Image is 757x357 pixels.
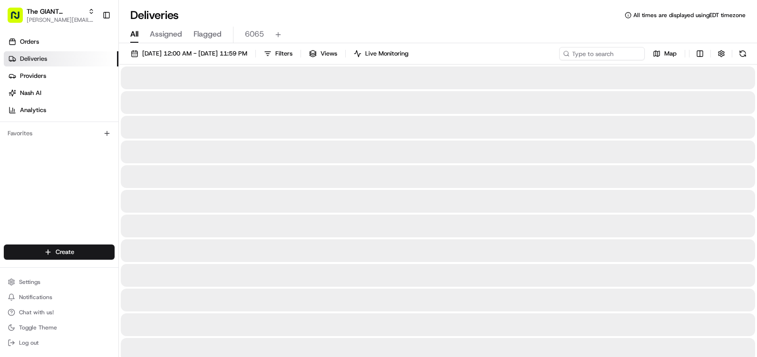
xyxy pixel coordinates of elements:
span: Nash AI [20,89,41,97]
span: Flagged [194,28,222,40]
span: Deliveries [20,55,47,63]
button: [DATE] 12:00 AM - [DATE] 11:59 PM [126,47,252,60]
button: Chat with us! [4,306,115,319]
a: Nash AI [4,85,118,101]
button: The GIANT Company[PERSON_NAME][EMAIL_ADDRESS][PERSON_NAME][DOMAIN_NAME] [4,4,98,27]
span: Log out [19,339,39,347]
button: Live Monitoring [349,47,413,60]
span: Providers [20,72,46,80]
button: Toggle Theme [4,321,115,334]
button: Filters [260,47,297,60]
span: 6065 [245,28,264,40]
span: Notifications [19,293,52,301]
span: Filters [275,49,292,58]
span: Map [664,49,677,58]
span: Toggle Theme [19,324,57,331]
button: The GIANT Company [27,7,84,16]
span: Views [320,49,337,58]
input: Type to search [559,47,645,60]
button: Create [4,244,115,260]
span: Create [56,248,74,256]
span: All [130,28,138,40]
div: Favorites [4,126,115,141]
h1: Deliveries [130,8,179,23]
span: Settings [19,278,40,286]
span: Assigned [150,28,182,40]
a: Analytics [4,103,118,118]
button: Log out [4,336,115,349]
span: Chat with us! [19,309,54,316]
button: Map [649,47,681,60]
span: [DATE] 12:00 AM - [DATE] 11:59 PM [142,49,247,58]
a: Orders [4,34,118,49]
a: Providers [4,68,118,84]
button: Settings [4,275,115,289]
button: Views [305,47,341,60]
button: Refresh [736,47,749,60]
span: All times are displayed using EDT timezone [633,11,746,19]
button: Notifications [4,291,115,304]
span: Orders [20,38,39,46]
a: Deliveries [4,51,118,66]
span: Analytics [20,106,46,114]
button: [PERSON_NAME][EMAIL_ADDRESS][PERSON_NAME][DOMAIN_NAME] [27,16,95,24]
span: Live Monitoring [365,49,408,58]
